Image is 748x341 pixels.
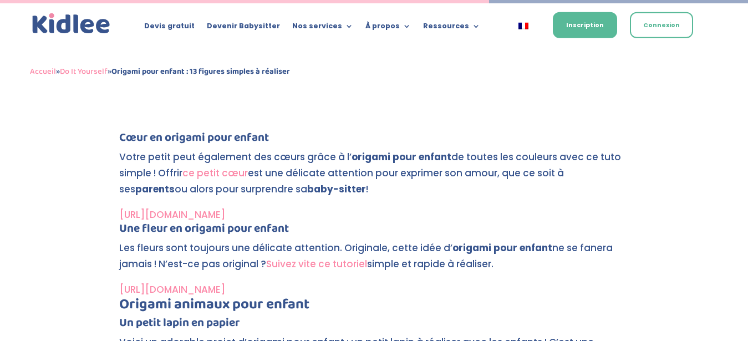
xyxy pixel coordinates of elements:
[207,22,280,34] a: Devenir Babysitter
[30,11,113,37] a: Kidlee Logo
[119,283,225,296] a: [URL][DOMAIN_NAME]
[119,317,629,334] h4: Un petit lapin en papier
[30,65,56,78] a: Accueil
[119,208,225,221] a: [URL][DOMAIN_NAME]
[119,240,629,282] p: Les fleurs sont toujours une délicate attention. Originale, cette idée d’ ne se fanera jamais ! N...
[119,297,629,317] h3: Origami animaux pour enfant
[135,182,175,196] strong: parents
[365,22,411,34] a: À propos
[307,182,366,196] strong: baby-sitter
[30,65,290,78] span: » »
[182,166,248,180] a: ce petit cœur
[111,65,290,78] strong: Origami pour enfant : 13 figures simples à réaliser
[30,11,113,37] img: logo_kidlee_bleu
[292,22,353,34] a: Nos services
[352,150,451,164] strong: origami pour enfant
[60,65,108,78] a: Do It Yourself
[119,149,629,207] p: Votre petit peut également des cœurs grâce à l’ de toutes les couleurs avec ce tuto simple ! Offr...
[452,241,552,255] strong: origami pour enfant
[119,132,629,149] h4: Cœur en origami pour enfant
[266,257,367,271] a: Suivez vite ce tutoriel
[518,23,528,29] img: Français
[119,223,629,240] h4: Une fleur en origami pour enfant
[423,22,480,34] a: Ressources
[144,22,195,34] a: Devis gratuit
[553,12,617,38] a: Inscription
[630,12,693,38] a: Connexion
